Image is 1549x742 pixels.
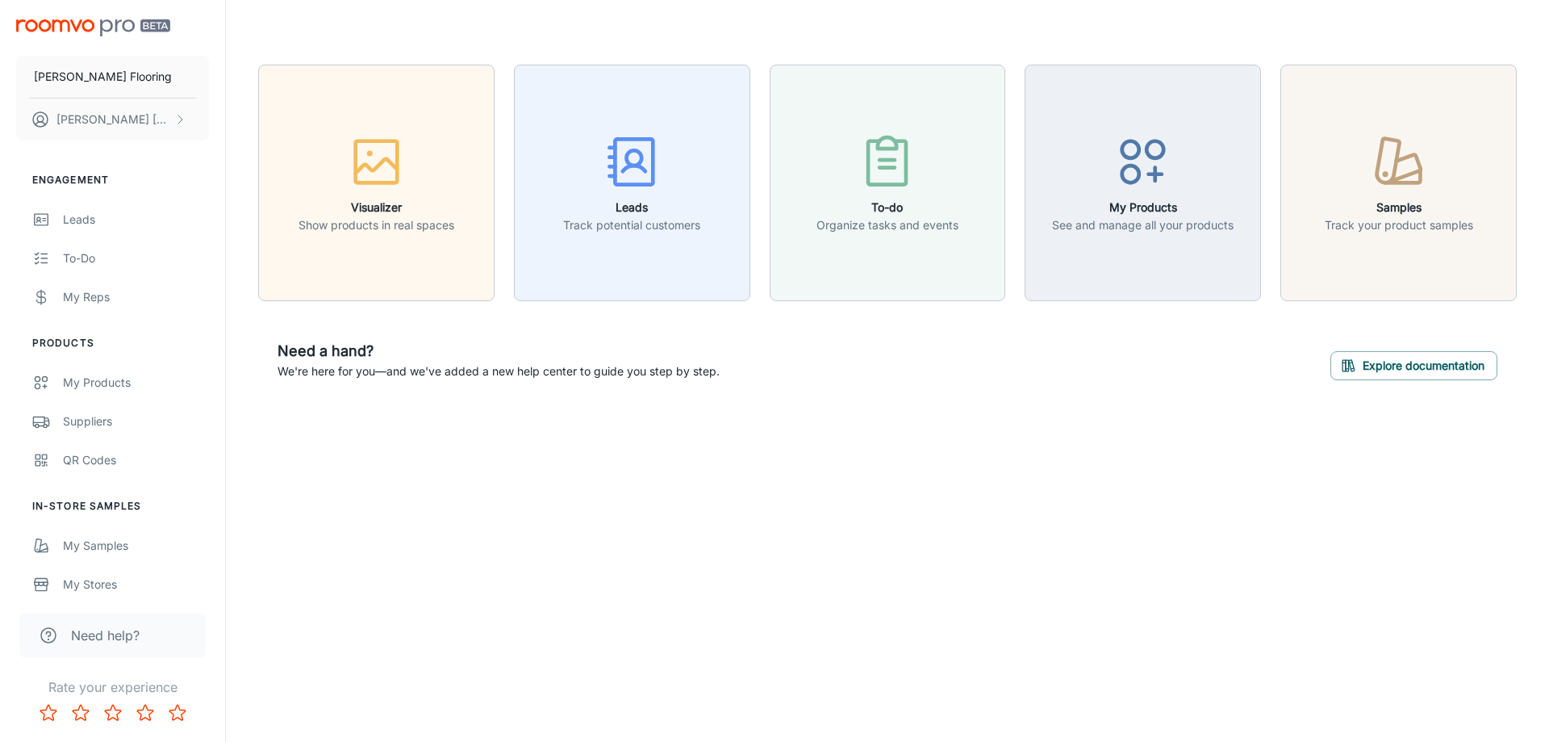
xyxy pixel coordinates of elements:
[1052,199,1234,216] h6: My Products
[1325,216,1473,234] p: Track your product samples
[56,111,170,128] p: [PERSON_NAME] [PERSON_NAME]
[63,211,209,228] div: Leads
[258,65,495,301] button: VisualizerShow products in real spaces
[1025,174,1261,190] a: My ProductsSee and manage all your products
[299,216,454,234] p: Show products in real spaces
[63,288,209,306] div: My Reps
[1330,356,1497,372] a: Explore documentation
[1052,216,1234,234] p: See and manage all your products
[1280,174,1517,190] a: SamplesTrack your product samples
[816,216,958,234] p: Organize tasks and events
[16,56,209,98] button: [PERSON_NAME] Flooring
[278,340,720,363] h6: Need a hand?
[63,451,209,469] div: QR Codes
[34,68,172,86] p: [PERSON_NAME] Flooring
[563,199,700,216] h6: Leads
[514,65,750,301] button: LeadsTrack potential customers
[278,363,720,380] p: We're here for you—and we've added a new help center to guide you step by step.
[16,99,209,140] button: [PERSON_NAME] [PERSON_NAME]
[299,199,454,216] h6: Visualizer
[1280,65,1517,301] button: SamplesTrack your product samples
[514,174,750,190] a: LeadsTrack potential customers
[1025,65,1261,301] button: My ProductsSee and manage all your products
[816,199,958,216] h6: To-do
[63,374,209,392] div: My Products
[1330,351,1497,380] button: Explore documentation
[1325,199,1473,216] h6: Samples
[63,413,209,430] div: Suppliers
[770,174,1006,190] a: To-doOrganize tasks and events
[16,19,170,36] img: Roomvo PRO Beta
[770,65,1006,301] button: To-doOrganize tasks and events
[63,249,209,267] div: To-do
[563,216,700,234] p: Track potential customers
